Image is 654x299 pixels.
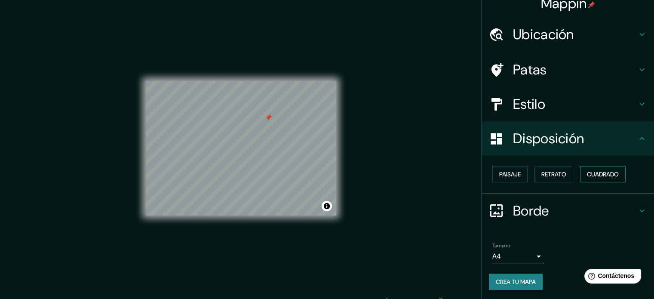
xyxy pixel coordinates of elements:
[513,25,574,43] font: Ubicación
[577,265,645,290] iframe: Lanzador de widgets de ayuda
[492,250,544,263] div: A4
[322,201,332,211] button: Activar o desactivar atribución
[492,166,528,182] button: Paisaje
[513,61,547,79] font: Patas
[499,170,521,178] font: Paisaje
[580,166,626,182] button: Cuadrado
[482,87,654,121] div: Estilo
[496,278,536,286] font: Crea tu mapa
[146,81,336,216] canvas: Mapa
[513,202,549,220] font: Borde
[587,170,619,178] font: Cuadrado
[482,121,654,156] div: Disposición
[482,194,654,228] div: Borde
[482,17,654,52] div: Ubicación
[492,252,501,261] font: A4
[534,166,573,182] button: Retrato
[588,1,595,8] img: pin-icon.png
[513,129,584,148] font: Disposición
[492,242,510,249] font: Tamaño
[541,170,566,178] font: Retrato
[513,95,545,113] font: Estilo
[482,52,654,87] div: Patas
[489,274,543,290] button: Crea tu mapa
